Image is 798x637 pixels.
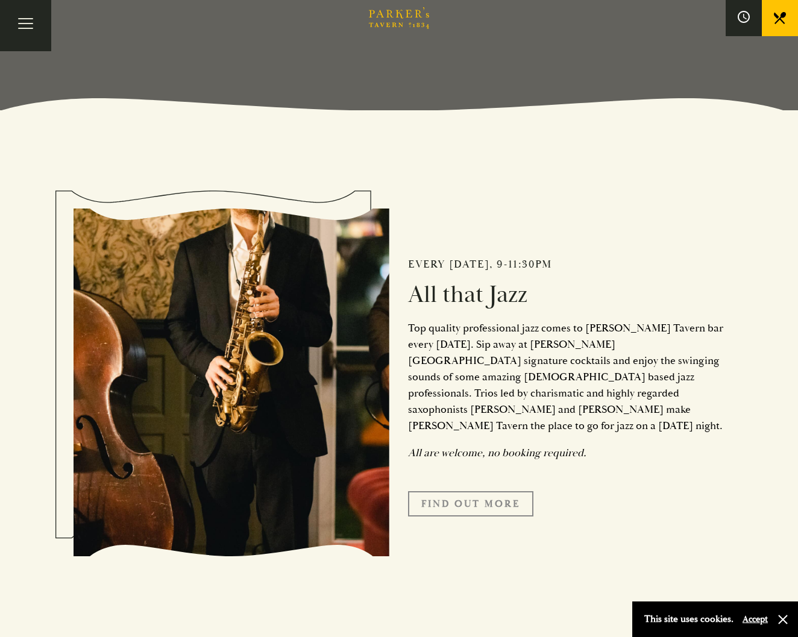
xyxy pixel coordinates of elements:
h2: All that Jazz [408,280,724,309]
h2: Every [DATE], 9-11:30pm [408,258,724,271]
button: Close and accept [777,613,789,626]
div: 1 / 1 [74,189,724,577]
a: Find Out More [408,491,533,516]
button: Accept [743,613,768,625]
p: Top quality professional jazz comes to [PERSON_NAME] Tavern bar every [DATE]. Sip away at [PERSON... [408,320,724,434]
p: This site uses cookies. [644,610,734,628]
em: All are welcome, no booking required. [408,446,586,460]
